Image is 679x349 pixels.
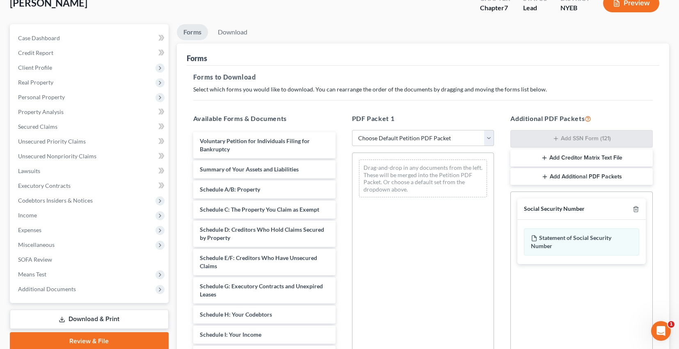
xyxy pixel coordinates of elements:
[510,114,653,123] h5: Additional PDF Packets
[510,168,653,185] button: Add Additional PDF Packets
[193,85,653,94] p: Select which forms you would like to download. You can rearrange the order of the documents by dr...
[200,206,319,213] span: Schedule C: The Property You Claim as Exempt
[18,123,57,130] span: Secured Claims
[18,34,60,41] span: Case Dashboard
[200,331,261,338] span: Schedule I: Your Income
[11,178,169,193] a: Executory Contracts
[11,252,169,267] a: SOFA Review
[352,114,494,123] h5: PDF Packet 1
[11,31,169,46] a: Case Dashboard
[200,137,310,153] span: Voluntary Petition for Individuals Filing for Bankruptcy
[187,53,207,63] div: Forms
[177,24,208,40] a: Forms
[524,205,585,213] div: Social Security Number
[200,226,324,241] span: Schedule D: Creditors Who Hold Claims Secured by Property
[11,164,169,178] a: Lawsuits
[11,134,169,149] a: Unsecured Priority Claims
[18,285,76,292] span: Additional Documents
[200,166,299,173] span: Summary of Your Assets and Liabilities
[18,94,65,100] span: Personal Property
[200,186,260,193] span: Schedule A/B: Property
[193,72,653,82] h5: Forms to Download
[211,24,254,40] a: Download
[18,108,64,115] span: Property Analysis
[200,283,323,298] span: Schedule G: Executory Contracts and Unexpired Leases
[668,321,674,328] span: 1
[18,212,37,219] span: Income
[18,64,52,71] span: Client Profile
[18,241,55,248] span: Miscellaneous
[18,256,52,263] span: SOFA Review
[193,114,336,123] h5: Available Forms & Documents
[480,3,510,13] div: Chapter
[18,153,96,160] span: Unsecured Nonpriority Claims
[200,311,272,318] span: Schedule H: Your Codebtors
[11,119,169,134] a: Secured Claims
[651,321,671,341] iframe: Intercom live chat
[18,197,93,204] span: Codebtors Insiders & Notices
[10,310,169,329] a: Download & Print
[18,182,71,189] span: Executory Contracts
[510,149,653,167] button: Add Creditor Matrix Text File
[359,160,487,197] div: Drag-and-drop in any documents from the left. These will be merged into the Petition PDF Packet. ...
[504,4,508,11] span: 7
[560,3,590,13] div: NYEB
[18,79,53,86] span: Real Property
[18,167,40,174] span: Lawsuits
[18,271,46,278] span: Means Test
[524,228,639,255] div: Statement of Social Security Number
[11,149,169,164] a: Unsecured Nonpriority Claims
[18,226,41,233] span: Expenses
[11,46,169,60] a: Credit Report
[200,254,317,269] span: Schedule E/F: Creditors Who Have Unsecured Claims
[510,130,653,148] button: Add SSN Form (121)
[523,3,547,13] div: Lead
[18,138,86,145] span: Unsecured Priority Claims
[11,105,169,119] a: Property Analysis
[18,49,53,56] span: Credit Report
